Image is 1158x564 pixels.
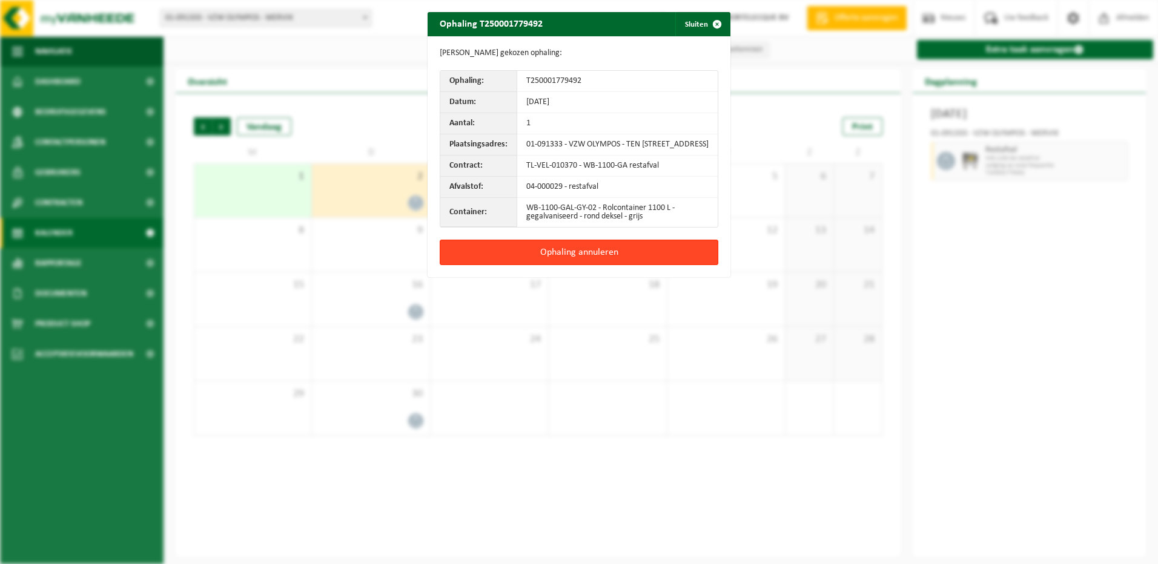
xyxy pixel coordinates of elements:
button: Ophaling annuleren [440,240,718,265]
th: Plaatsingsadres: [440,134,517,156]
th: Container: [440,198,517,227]
td: WB-1100-GAL-GY-02 - Rolcontainer 1100 L - gegalvaniseerd - rond deksel - grijs [517,198,718,227]
td: T250001779492 [517,71,718,92]
td: [DATE] [517,92,718,113]
td: 1 [517,113,718,134]
th: Afvalstof: [440,177,517,198]
th: Contract: [440,156,517,177]
th: Aantal: [440,113,517,134]
td: TL-VEL-010370 - WB-1100-GA restafval [517,156,718,177]
th: Ophaling: [440,71,517,92]
td: 01-091333 - VZW OLYMPOS - TEN [STREET_ADDRESS] [517,134,718,156]
th: Datum: [440,92,517,113]
td: 04-000029 - restafval [517,177,718,198]
p: [PERSON_NAME] gekozen ophaling: [440,48,718,58]
h2: Ophaling T250001779492 [428,12,555,35]
button: Sluiten [675,12,729,36]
